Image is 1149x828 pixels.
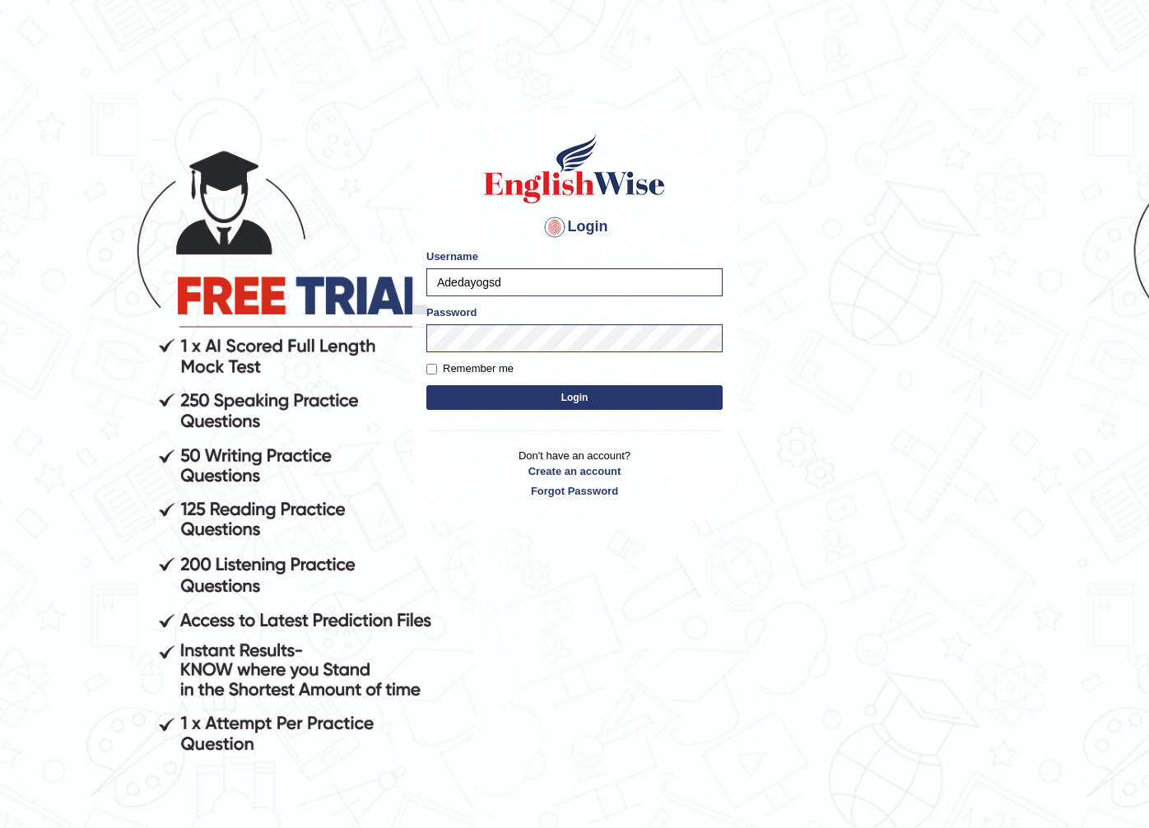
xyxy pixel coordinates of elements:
input: Remember me [426,364,437,374]
a: Forgot Password [426,483,723,499]
label: Username [426,249,478,264]
img: Logo of English Wise sign in for intelligent practice with AI [481,132,668,206]
button: Login [426,385,723,410]
label: Remember me [426,361,514,377]
label: Password [426,305,477,320]
p: Don't have an account? [426,448,723,499]
h4: Login [426,214,723,240]
a: Create an account [426,463,723,479]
